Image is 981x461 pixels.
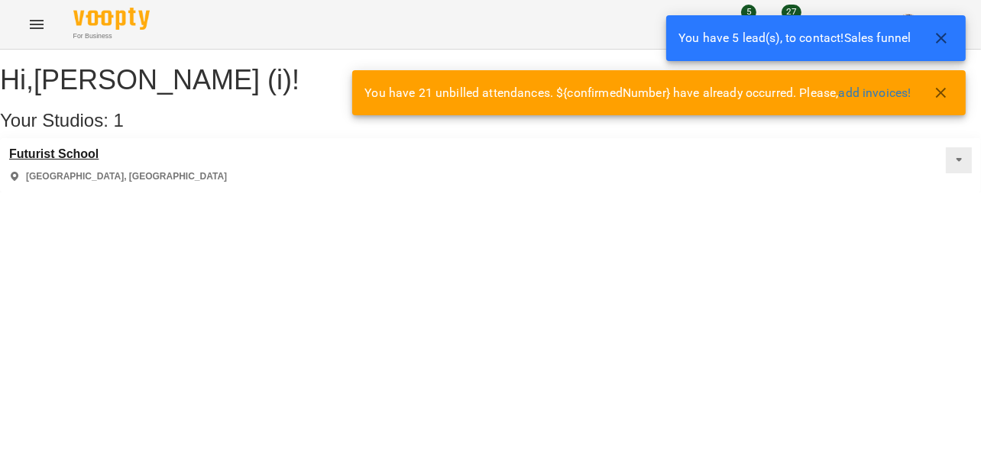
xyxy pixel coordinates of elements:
p: You have 5 lead(s), to contact! [678,29,911,47]
span: For Business [73,31,150,41]
button: Menu [18,6,55,43]
a: Sales funnel [844,31,911,45]
span: 1 [114,110,124,131]
span: 5 [741,5,756,20]
p: You have 21 unbilled attendances. ${confirmedNumber} have already occurred. Please, [364,84,911,102]
a: Futurist School [9,147,227,161]
img: Voopty Logo [73,8,150,30]
p: [GEOGRAPHIC_DATA], [GEOGRAPHIC_DATA] [26,170,227,183]
span: 27 [782,5,801,20]
a: add invoices! [839,85,911,100]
